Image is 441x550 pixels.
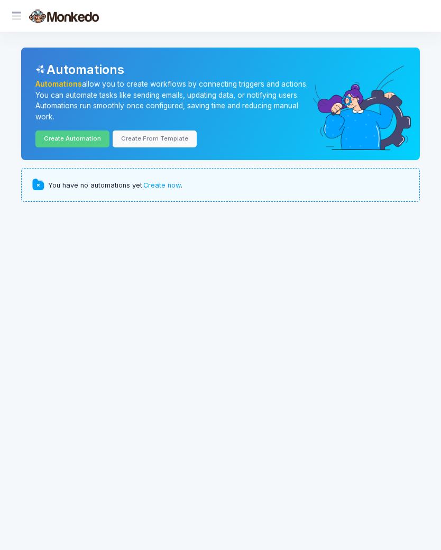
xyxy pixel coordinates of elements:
[48,180,182,190] span: You have no automations yet. .
[29,10,99,23] img: monkedo-logo-dark-with-label.png
[35,79,310,123] p: allow you to create workflows by connecting triggers and actions. You can automate tasks like sen...
[35,130,109,147] a: Create Automation
[113,130,197,147] a: Create From Template
[143,181,181,189] a: Create now
[35,80,82,88] a: Automations
[35,60,406,79] div: Automations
